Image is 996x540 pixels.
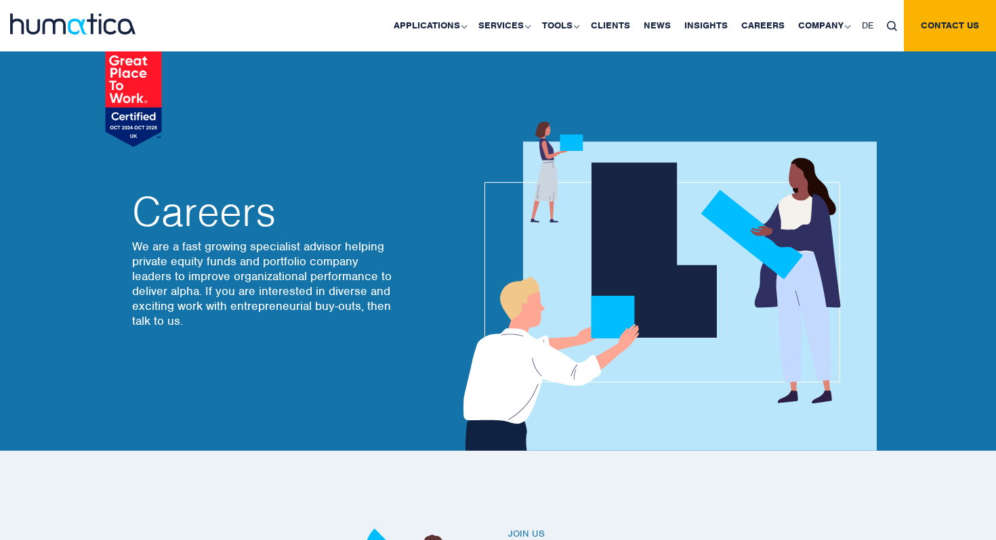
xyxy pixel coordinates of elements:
span: DE [862,20,873,31]
img: about_banner1 [451,122,877,451]
h6: Join us [508,528,874,540]
h2: Careers [132,192,396,232]
img: search_icon [887,21,897,31]
img: logo [10,14,136,35]
p: We are a fast growing specialist advisor helping private equity funds and portfolio company leade... [132,239,396,328]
